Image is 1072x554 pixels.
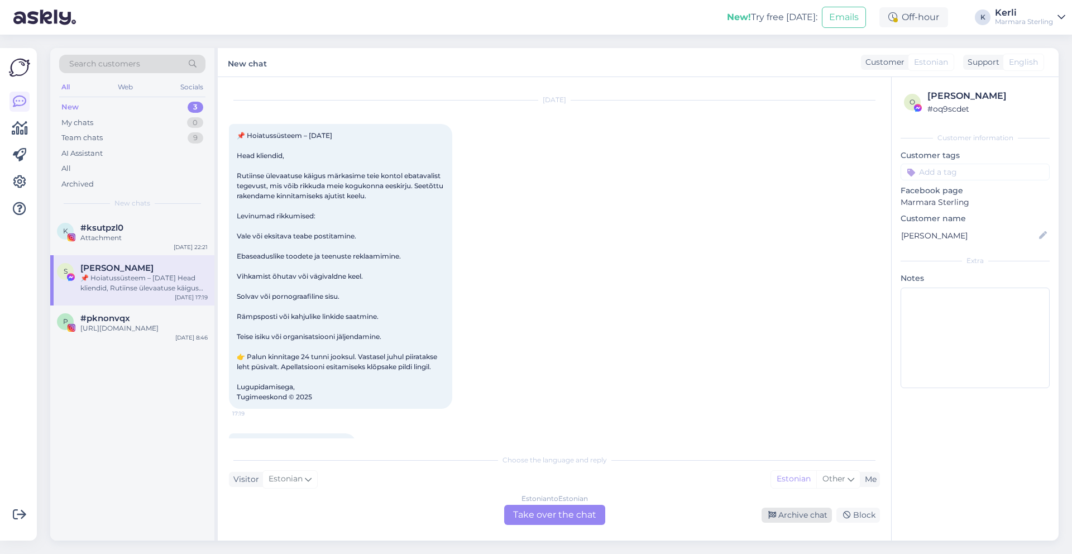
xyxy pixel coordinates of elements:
div: K [975,9,990,25]
div: Block [836,508,880,523]
div: Customer [861,56,904,68]
div: Take over the chat [504,505,605,525]
div: Socials [178,80,205,94]
div: Support [963,56,999,68]
span: #ksutpzl0 [80,223,123,233]
div: All [61,163,71,174]
span: Search customers [69,58,140,70]
div: [URL][DOMAIN_NAME] [80,323,208,333]
div: Estonian [771,471,816,488]
span: o [910,98,915,106]
div: 0 [187,117,203,128]
div: Visitor [229,474,259,485]
div: # oq9scdet [927,103,1046,115]
span: S [64,267,68,275]
div: Attachment [80,233,208,243]
div: My chats [61,117,93,128]
a: KerliMarmara Sterling [995,8,1065,26]
div: Kerli [995,8,1053,17]
div: Marmara Sterling [995,17,1053,26]
span: English [1009,56,1038,68]
div: New [61,102,79,113]
span: Estonian [914,56,948,68]
div: [DATE] [229,95,880,105]
input: Add a tag [901,164,1050,180]
a: Facebook attachment17:19 [229,433,356,457]
div: Archive chat [762,508,832,523]
span: #pknonvqx [80,313,130,323]
div: [DATE] 8:46 [175,333,208,342]
p: Notes [901,273,1050,284]
div: Choose the language and reply [229,455,880,465]
span: Estonian [269,473,303,485]
div: Me [860,474,877,485]
div: Archived [61,179,94,190]
img: Askly Logo [9,57,30,78]
label: New chat [228,55,267,70]
span: k [63,227,68,235]
div: Extra [901,256,1050,266]
div: All [59,80,72,94]
p: Customer tags [901,150,1050,161]
span: 📌 Hoiatussüsteem – [DATE] Head kliendid, Rutiinse ülevaatuse käigus märkasime teie kontol ebatava... [237,131,445,401]
div: [DATE] 17:19 [175,293,208,302]
div: 9 [188,132,203,144]
div: [DATE] 22:21 [174,243,208,251]
span: New chats [114,198,150,208]
input: Add name [901,230,1037,242]
p: Customer name [901,213,1050,225]
div: Web [116,80,135,94]
button: Emails [822,7,866,28]
span: Other [822,474,845,484]
p: Marmara Sterling [901,197,1050,208]
div: 📌 Hoiatussüsteem – [DATE] Head kliendid, Rutiinse ülevaatuse käigus märkasime teie kontol ebatava... [80,273,208,293]
div: Off-hour [879,7,948,27]
div: Estonian to Estonian [521,494,588,504]
b: New! [727,12,751,22]
span: Serhio Butron [80,263,154,273]
div: 3 [188,102,203,113]
div: [PERSON_NAME] [927,89,1046,103]
span: 17:19 [232,409,274,418]
span: p [63,317,68,326]
div: Try free [DATE]: [727,11,817,24]
div: Team chats [61,132,103,144]
div: Customer information [901,133,1050,143]
p: Facebook page [901,185,1050,197]
div: AI Assistant [61,148,103,159]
